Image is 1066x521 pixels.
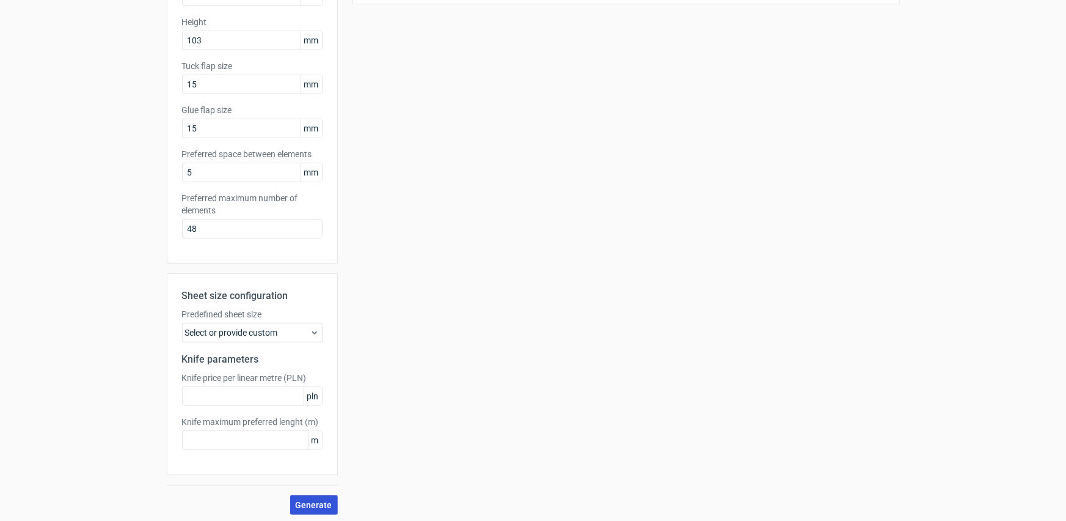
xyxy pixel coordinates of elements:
[182,323,323,342] div: Select or provide custom
[182,416,323,428] label: Knife maximum preferred lenght (m)
[296,501,332,509] span: Generate
[182,192,323,216] label: Preferred maximum number of elements
[301,75,322,94] span: mm
[308,431,322,449] span: m
[182,16,323,28] label: Height
[182,148,323,160] label: Preferred space between elements
[301,119,322,138] span: mm
[290,495,338,515] button: Generate
[301,163,322,182] span: mm
[182,352,323,367] h2: Knife parameters
[182,289,323,303] h2: Sheet size configuration
[301,31,322,50] span: mm
[182,308,323,320] label: Predefined sheet size
[182,104,323,116] label: Glue flap size
[182,60,323,72] label: Tuck flap size
[182,372,323,384] label: Knife price per linear metre (PLN)
[304,387,322,405] span: pln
